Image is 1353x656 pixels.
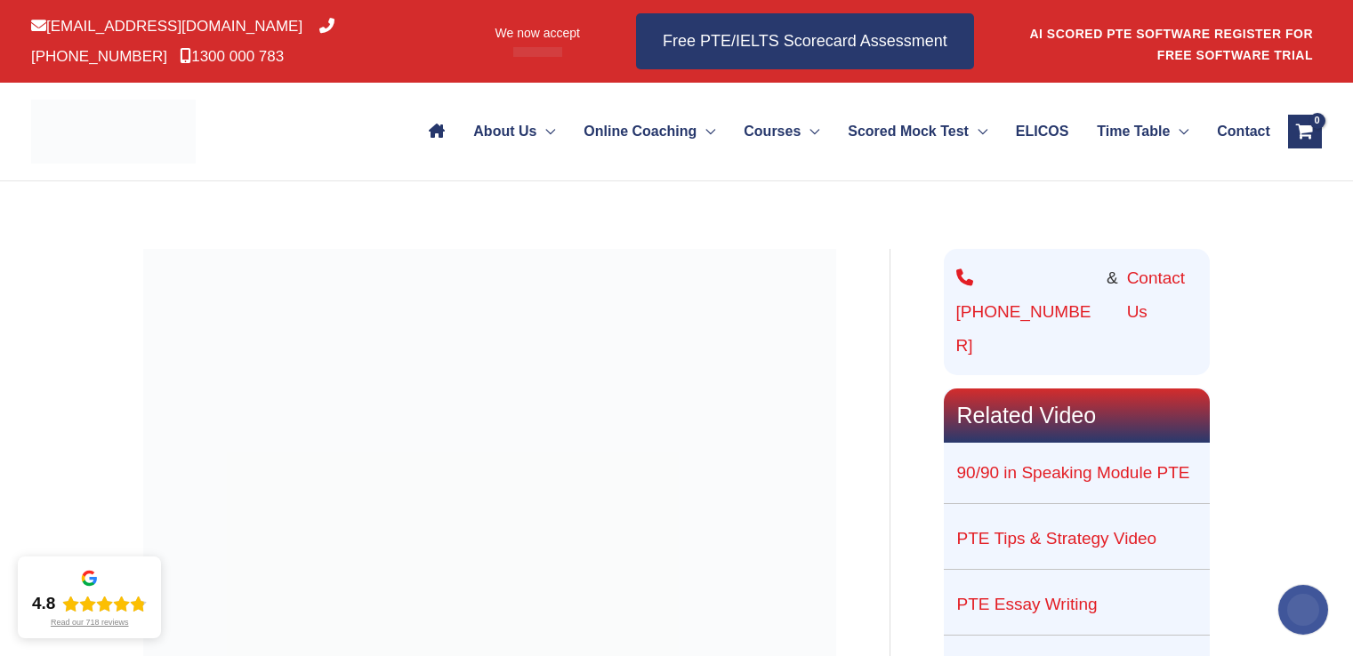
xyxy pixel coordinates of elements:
span: ELICOS [1016,100,1069,163]
img: Afterpay-Logo [513,47,562,57]
a: [PHONE_NUMBER] [31,18,334,64]
a: About UsMenu Toggle [459,100,569,163]
img: cropped-ew-logo [31,100,196,164]
span: We now accept [495,24,580,42]
a: PTE Tips & Strategy Video [957,529,1157,548]
nav: Site Navigation: Main Menu [415,100,1269,163]
a: Contact [1203,100,1269,163]
aside: Header Widget 1 [1028,12,1322,70]
span: Online Coaching [584,100,697,163]
a: View Shopping Cart, empty [1288,115,1322,148]
a: PTE Essay Writing [957,595,1098,613]
a: Time TableMenu Toggle [1083,100,1203,163]
div: Read our 718 reviews [51,618,129,628]
a: Contact Us [1127,261,1197,363]
span: Time Table [1097,100,1170,163]
a: ELICOS [1002,100,1083,163]
img: svg+xml;base64,PHN2ZyB4bWxucz0iaHR0cDovL3d3dy53My5vcmcvMjAwMC9zdmciIHdpZHRoPSIyMDAiIGhlaWdodD0iMj... [1278,585,1328,635]
a: AI SCORED PTE SOFTWARE REGISTER FOR FREE SOFTWARE TRIAL [1029,27,1313,62]
h2: Related Video [944,388,1210,443]
span: Courses [744,100,801,163]
a: CoursesMenu Toggle [729,100,834,163]
a: Free PTE/IELTS Scorecard Assessment [636,13,974,69]
span: Menu Toggle [697,100,715,163]
div: Rating: 4.8 out of 5 [32,593,147,614]
span: Menu Toggle [1170,100,1188,163]
span: Scored Mock Test [848,100,969,163]
span: Menu Toggle [969,100,987,163]
a: Scored Mock TestMenu Toggle [834,100,1002,163]
span: About Us [473,100,536,163]
span: Menu Toggle [801,100,819,163]
a: 1300 000 783 [180,48,284,65]
a: 90/90 in Speaking Module PTE [957,463,1190,482]
span: Contact [1217,100,1270,163]
div: 4.8 [32,593,55,614]
a: Online CoachingMenu Toggle [569,100,729,163]
a: [PHONE_NUMBER] [956,261,1098,363]
span: Menu Toggle [536,100,555,163]
div: & [956,261,1197,363]
a: [EMAIL_ADDRESS][DOMAIN_NAME] [31,18,302,35]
